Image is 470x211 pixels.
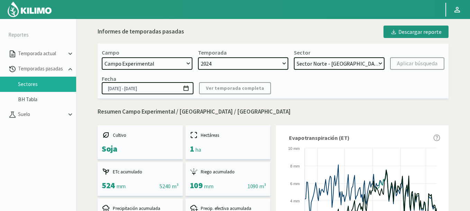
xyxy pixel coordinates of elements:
div: ETc acumulado [102,167,179,176]
span: Evapotranspiración (ET) [289,134,350,142]
a: BH Tabla [18,96,76,103]
span: ha [195,146,201,153]
p: Temporadas pasadas [17,65,66,73]
div: 1090 m³ [247,182,266,190]
text: 6 mm [290,182,300,186]
div: Informes de temporadas pasadas [98,27,184,36]
span: 1 [190,143,194,154]
p: Resumen Campo Experimental / [GEOGRAPHIC_DATA] / [GEOGRAPHIC_DATA] [98,107,449,116]
text: 4 mm [290,199,300,203]
kil-mini-card: report-summary-cards.HECTARES [186,125,271,159]
button: Descargar reporte [383,26,449,38]
div: Fecha [102,75,116,82]
kil-mini-card: report-summary-cards.CROP [98,125,183,159]
text: 8 mm [290,164,300,168]
div: Temporada [198,49,227,56]
div: Riego acumulado [190,167,266,176]
p: Temporada actual [17,50,66,58]
span: Soja [102,143,117,154]
kil-mini-card: report-summary-cards.ACCUMULATED_IRRIGATION [186,162,271,196]
span: mm [204,183,213,190]
span: 109 [190,180,203,191]
span: 524 [102,180,115,191]
text: 10 mm [288,146,300,151]
div: 5240 m³ [160,182,178,190]
p: Suelo [17,111,66,118]
div: Descargar reporte [390,28,442,36]
a: Sectores [18,81,76,87]
div: Hectáreas [190,131,266,139]
kil-mini-card: report-summary-cards.ACCUMULATED_ETC [98,162,183,196]
div: Sector [294,49,310,56]
span: mm [116,183,126,190]
div: Cultivo [102,131,179,139]
div: Campo [102,49,119,56]
input: dd/mm/yyyy - dd/mm/yyyy [102,82,193,94]
img: Kilimo [7,1,52,18]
